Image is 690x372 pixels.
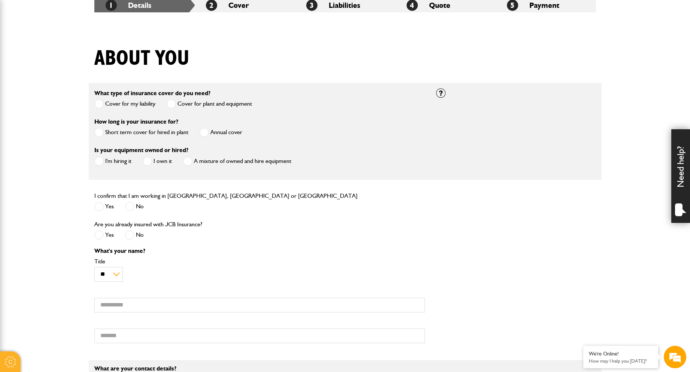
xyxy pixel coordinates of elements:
label: Cover for plant and equipment [167,99,252,109]
label: A mixture of owned and hire equipment [183,157,291,166]
label: Annual cover [200,128,242,137]
label: I'm hiring it [94,157,131,166]
label: Short term cover for hired in plant [94,128,188,137]
label: Title [94,258,425,264]
div: Need help? [671,129,690,223]
div: We're Online! [589,351,653,357]
label: How long is your insurance for? [94,119,178,125]
label: No [125,202,144,211]
label: Yes [94,230,114,240]
label: Cover for my liability [94,99,155,109]
label: No [125,230,144,240]
label: I own it [143,157,172,166]
label: Is your equipment owned or hired? [94,147,188,153]
p: How may I help you today? [589,358,653,364]
p: What are your contact details? [94,366,425,372]
label: Are you already insured with JCB Insurance? [94,221,202,227]
label: Yes [94,202,114,211]
label: What type of insurance cover do you need? [94,90,210,96]
p: What's your name? [94,248,425,254]
label: I confirm that I am working in [GEOGRAPHIC_DATA], [GEOGRAPHIC_DATA] or [GEOGRAPHIC_DATA] [94,193,358,199]
h1: About you [94,46,189,71]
